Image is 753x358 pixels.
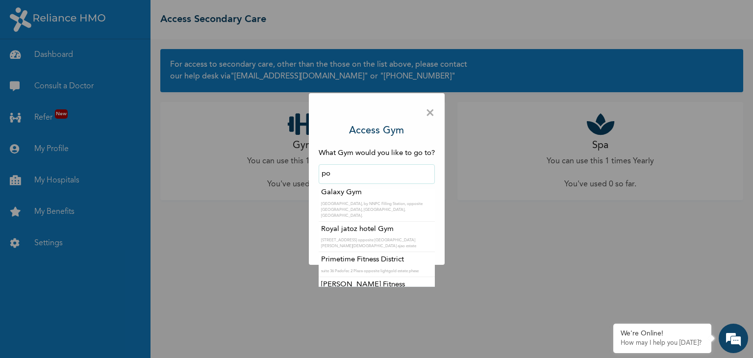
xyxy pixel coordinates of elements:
[18,49,40,74] img: d_794563401_company_1708531726252_794563401
[319,164,435,184] input: Search by name or address
[321,268,432,274] p: suite 36 Padofec 2 Plaza opposite lightgold estate phase
[349,124,404,138] h3: Access Gym
[321,201,432,219] p: [GEOGRAPHIC_DATA], by NNPC Filling Station, opposite [GEOGRAPHIC_DATA], [GEOGRAPHIC_DATA], [GEOGR...
[5,271,187,305] textarea: Type your message and hit 'Enter'
[321,224,432,235] p: Royal jatoz hotel Gym
[321,255,432,266] p: Primetime Fitness District
[319,150,435,157] span: What Gym would you like to go to?
[51,55,165,68] div: Chat with us now
[96,305,187,335] div: FAQs
[57,125,135,224] span: We're online!
[621,330,704,338] div: We're Online!
[321,280,432,291] p: [PERSON_NAME] Fitness
[426,103,435,124] span: ×
[321,237,432,249] p: [STREET_ADDRESS] opposite [GEOGRAPHIC_DATA][PERSON_NAME][DEMOGRAPHIC_DATA] ajao estate
[161,5,184,28] div: Minimize live chat window
[5,322,96,329] span: Conversation
[321,187,432,199] p: Galaxy Gym
[621,339,704,347] p: How may I help you today?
